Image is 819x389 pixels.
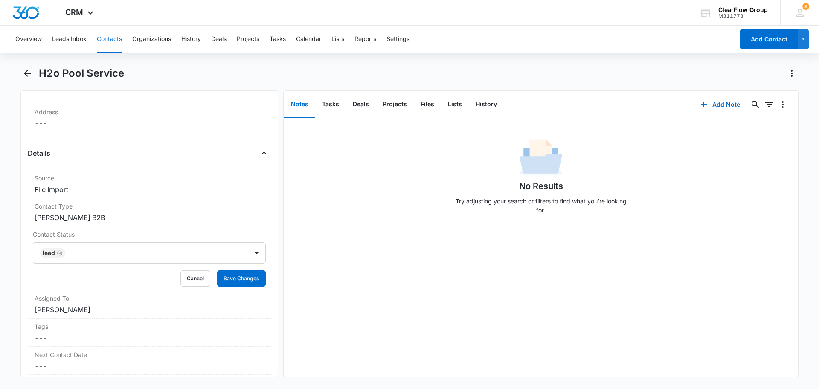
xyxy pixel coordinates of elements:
[28,170,271,198] div: SourceFile Import
[35,361,264,371] dd: ---
[28,290,271,319] div: Assigned To[PERSON_NAME]
[35,294,264,303] label: Assigned To
[33,230,266,239] label: Contact Status
[692,94,749,115] button: Add Note
[469,91,504,118] button: History
[28,104,271,132] div: Address---
[52,26,87,53] button: Leads Inbox
[802,3,809,10] div: notifications count
[28,148,50,158] h4: Details
[520,137,562,180] img: No Data
[376,91,414,118] button: Projects
[296,26,321,53] button: Calendar
[802,3,809,10] span: 8
[35,184,264,194] dd: File Import
[35,212,264,223] dd: [PERSON_NAME] B2B
[718,6,768,13] div: account name
[65,8,83,17] span: CRM
[217,270,266,287] button: Save Changes
[414,91,441,118] button: Files
[132,26,171,53] button: Organizations
[257,146,271,160] button: Close
[785,67,799,80] button: Actions
[519,180,563,192] h1: No Results
[740,29,798,49] button: Add Contact
[39,67,124,80] h1: H2o Pool Service
[180,270,210,287] button: Cancel
[28,347,271,375] div: Next Contact Date---
[749,98,762,111] button: Search...
[346,91,376,118] button: Deals
[35,202,264,211] label: Contact Type
[55,250,63,256] div: Remove Lead
[718,13,768,19] div: account id
[28,319,271,347] div: Tags---
[97,26,122,53] button: Contacts
[35,333,264,343] dd: ---
[331,26,344,53] button: Lists
[776,98,790,111] button: Overflow Menu
[35,350,264,359] label: Next Contact Date
[35,305,264,315] dd: [PERSON_NAME]
[35,174,264,183] label: Source
[211,26,227,53] button: Deals
[181,26,201,53] button: History
[28,198,271,226] div: Contact Type[PERSON_NAME] B2B
[237,26,259,53] button: Projects
[441,91,469,118] button: Lists
[270,26,286,53] button: Tasks
[35,322,264,331] label: Tags
[15,26,42,53] button: Overview
[284,91,315,118] button: Notes
[451,197,630,215] p: Try adjusting your search or filters to find what you’re looking for.
[35,90,264,101] dd: ---
[35,107,264,116] label: Address
[20,67,34,80] button: Back
[35,118,264,128] dd: ---
[386,26,409,53] button: Settings
[354,26,376,53] button: Reports
[43,250,55,256] div: Lead
[315,91,346,118] button: Tasks
[762,98,776,111] button: Filters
